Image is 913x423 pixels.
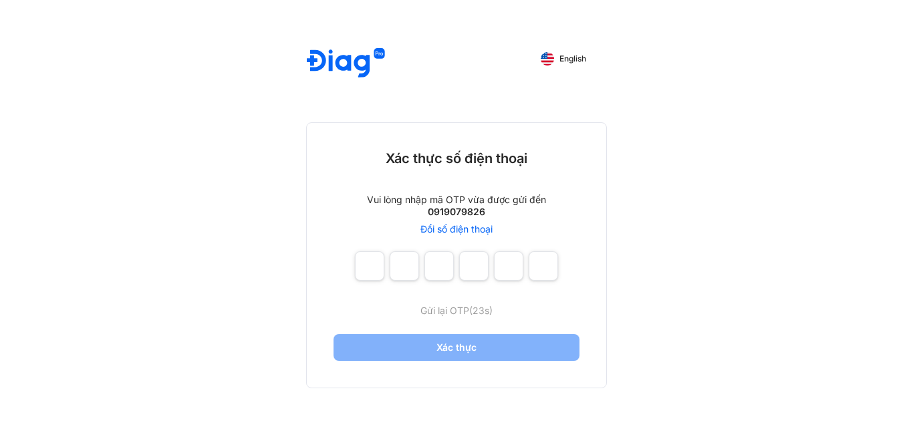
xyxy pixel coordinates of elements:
[428,206,485,218] div: 0919079826
[334,334,579,361] button: Xác thực
[420,223,493,235] a: Đổi số điện thoại
[307,48,385,80] img: logo
[531,48,596,69] button: English
[367,194,546,206] div: Vui lòng nhập mã OTP vừa được gửi đến
[559,54,586,63] span: English
[541,52,554,65] img: English
[386,150,527,167] div: Xác thực số điện thoại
